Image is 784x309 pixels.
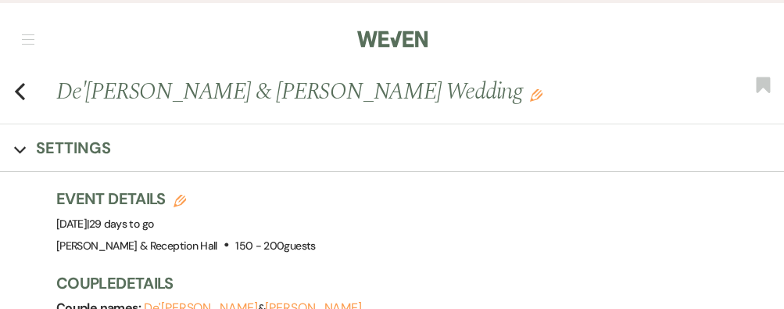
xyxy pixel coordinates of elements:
[36,137,111,159] h3: Settings
[56,217,153,231] span: [DATE]
[87,217,153,231] span: |
[530,87,542,101] button: Edit
[56,272,768,294] h3: Couple Details
[14,137,111,159] button: Settings
[357,23,428,56] img: Weven Logo
[89,217,154,231] span: 29 days to go
[56,188,316,210] h3: Event Details
[56,239,217,253] span: [PERSON_NAME] & Reception Hall
[56,75,632,108] h1: De'[PERSON_NAME] & [PERSON_NAME] Wedding
[235,239,315,253] span: 150 - 200 guests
